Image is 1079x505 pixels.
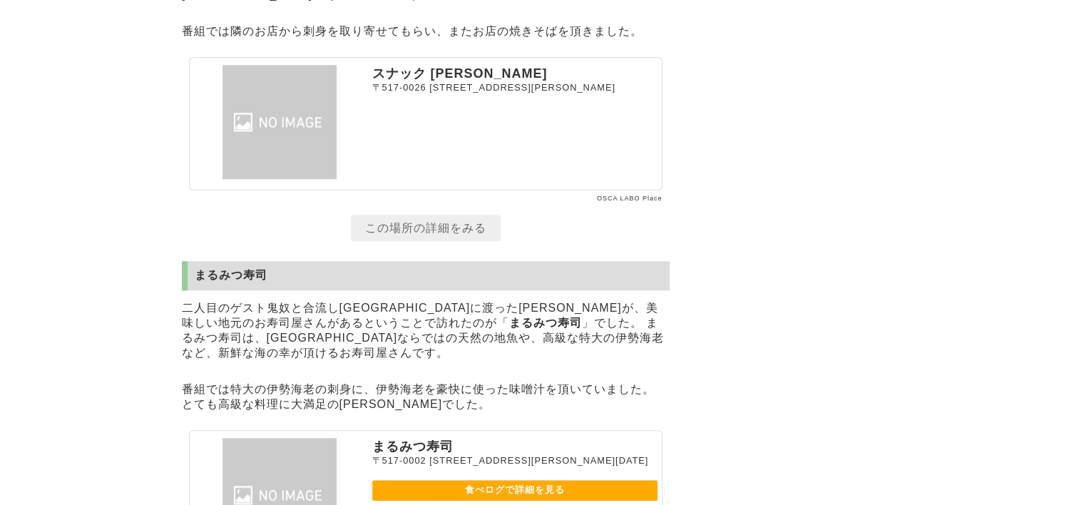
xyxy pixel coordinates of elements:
a: この場所の詳細をみる [351,215,501,241]
span: [STREET_ADDRESS][PERSON_NAME][DATE] [429,455,648,466]
span: [STREET_ADDRESS][PERSON_NAME] [429,82,615,93]
a: OSCA LABO Place [597,195,663,202]
span: 〒517-0002 [372,455,426,466]
a: 食べログで詳細を見る [372,480,658,501]
h2: まるみつ寿司 [182,261,670,290]
p: まるみつ寿司 [372,438,658,455]
img: スナック 優 [194,65,365,179]
p: 二人目のゲスト鬼奴と合流し[GEOGRAPHIC_DATA]に渡った[PERSON_NAME]が、美味しい地元のお寿司屋さんがあるということで訪れたのが「 」でした。 まるみつ寿司は、[GEOG... [182,297,670,364]
strong: まるみつ寿司 [509,317,582,329]
p: 番組では特大の伊勢海老の刺身に、伊勢海老を豪快に使った味噌汁を頂いていました。 とても高級な料理に大満足の[PERSON_NAME]でした。 [182,379,670,416]
span: 〒517-0026 [372,82,426,93]
p: 番組では隣のお店から刺身を取り寄せてもらい、またお店の焼きそばを頂きました。 [182,21,670,43]
p: スナック [PERSON_NAME] [372,65,658,82]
